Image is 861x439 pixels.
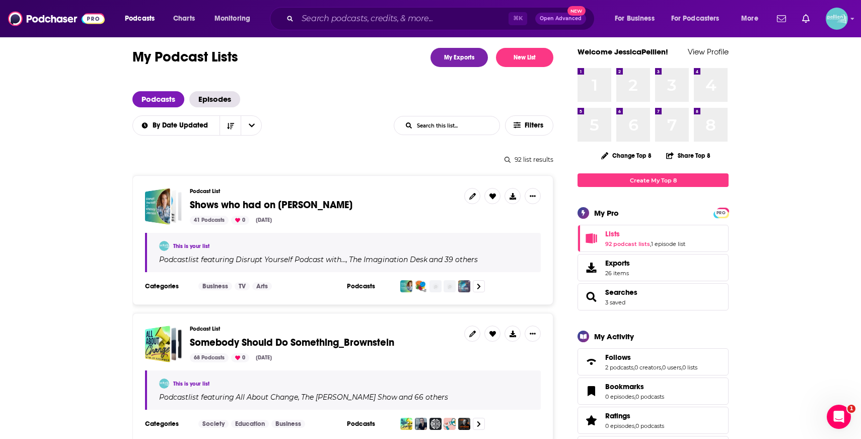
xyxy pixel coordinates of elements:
img: JessicaPellien [159,241,169,251]
h3: Podcast List [190,326,456,332]
button: New List [496,48,553,67]
a: 0 creators [634,364,661,371]
a: Disrupt Yourself Podcast with… [234,256,346,264]
span: Follows [605,353,631,362]
img: Disrupt Yourself Podcast with Whitney Johnson [400,280,412,292]
span: Bookmarks [578,378,729,405]
a: 0 lists [682,364,697,371]
div: [DATE] [252,216,276,225]
a: Show notifications dropdown [798,10,814,27]
div: My Activity [594,332,634,341]
span: , [634,393,635,400]
div: 0 [231,216,249,225]
span: Filters [525,122,545,129]
h2: Choose List sort [132,115,262,136]
a: Searches [581,290,601,304]
img: What Are You Reading? [444,280,456,292]
a: Education [231,420,269,428]
a: 0 podcasts [635,393,664,400]
a: 92 podcast lists [605,240,650,247]
a: The [PERSON_NAME] Show [300,393,397,401]
a: Lists [581,231,601,245]
a: Ratings [581,413,601,427]
a: Somebody Should Do Something_Brownstein [190,337,394,348]
h3: Podcasts [347,282,392,290]
a: Bookmarks [605,382,664,391]
span: , [633,364,634,371]
a: Society [198,420,229,428]
a: Lists [605,229,685,238]
a: Shows who had on [PERSON_NAME] [190,200,352,211]
button: open menu [734,11,771,27]
div: Podcast list featuring [159,393,529,402]
img: A Bit of Optimism [458,418,470,430]
button: Change Top 8 [595,149,658,162]
span: Monitoring [214,12,250,26]
span: Ratings [578,407,729,434]
a: Create My Top 8 [578,173,729,187]
a: This is your list [173,243,209,249]
a: 1 episode list [651,240,685,247]
a: Charts [167,11,201,27]
a: Arts [252,282,272,290]
a: Show notifications dropdown [773,10,790,27]
a: My Exports [430,48,488,67]
span: Exports [581,261,601,275]
a: 0 episodes [605,393,634,400]
p: and 66 others [399,393,448,402]
button: Show profile menu [826,8,848,30]
a: 2 podcasts [605,364,633,371]
h4: All About Change [236,393,298,401]
a: 0 podcasts [635,422,664,429]
span: 26 items [605,270,630,277]
button: Show More Button [525,326,541,342]
span: PRO [715,209,727,217]
a: 0 users [662,364,681,371]
a: This is your list [173,381,209,387]
span: , [346,255,347,264]
div: 92 list results [132,156,553,163]
a: JessicaPellien [159,379,169,389]
h4: Disrupt Yourself Podcast with… [236,256,346,264]
button: open menu [608,11,667,27]
span: More [741,12,758,26]
button: Share Top 8 [666,146,711,165]
img: Curious Minds at Work [429,280,442,292]
span: Exports [605,259,630,268]
span: Lists [578,225,729,252]
a: Shows who had on Lisa Kay Solomon [145,188,182,225]
a: PRO [715,209,727,216]
span: Follows [578,348,729,375]
img: The Ezra Klein Show [415,418,427,430]
div: Podcast list featuring [159,255,529,264]
img: What’s Next: The Future of Schools [458,280,470,292]
a: Episodes [189,91,240,107]
input: Search podcasts, credits, & more... [298,11,509,27]
span: Searches [578,283,729,310]
div: 0 [231,353,249,362]
a: Follows [581,355,601,369]
span: Charts [173,12,195,26]
a: Podcasts [132,91,184,107]
span: 1 [847,405,855,413]
button: open menu [207,11,263,27]
button: Show More Button [525,188,541,204]
button: open menu [132,122,220,129]
a: Welcome JessicaPellien! [578,47,668,56]
a: Somebody Should Do Something_Brownstein [145,326,182,362]
a: Searches [605,288,637,297]
a: TV [235,282,250,290]
button: Sort Direction [220,116,241,135]
a: View Profile [688,47,729,56]
span: Open Advanced [540,16,582,21]
a: Business [198,282,232,290]
span: Bookmarks [605,382,644,391]
span: , [681,364,682,371]
img: Podchaser - Follow, Share and Rate Podcasts [8,9,105,28]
